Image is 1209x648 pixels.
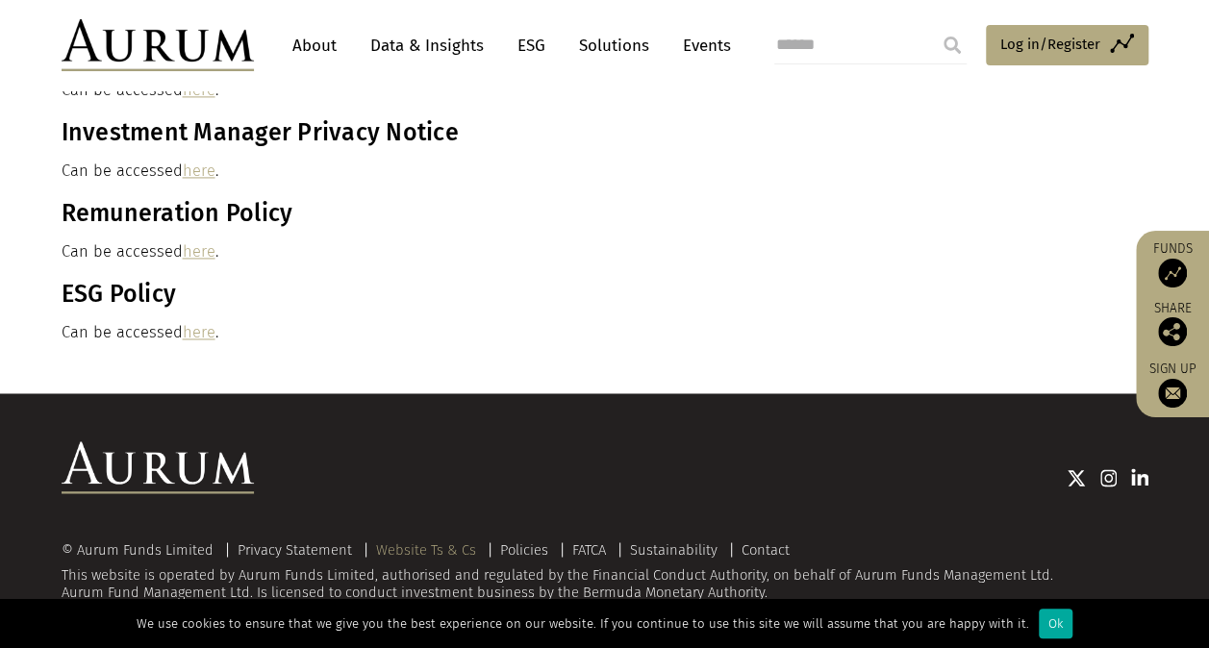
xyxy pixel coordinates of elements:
[572,540,606,558] a: FATCA
[62,542,223,557] div: © Aurum Funds Limited
[62,19,254,71] img: Aurum
[62,78,1144,103] p: Can be accessed .
[569,28,659,63] a: Solutions
[361,28,493,63] a: Data & Insights
[62,118,1144,147] h3: Investment Manager Privacy Notice
[1131,468,1148,487] img: Linkedin icon
[1146,302,1199,346] div: Share
[986,25,1148,65] a: Log in/Register
[1158,379,1187,408] img: Sign up to our newsletter
[62,199,1144,228] h3: Remuneration Policy
[62,280,1144,309] h3: ESG Policy
[1000,33,1100,56] span: Log in/Register
[62,239,1144,264] p: Can be accessed .
[673,28,731,63] a: Events
[62,441,254,493] img: Aurum Logo
[1067,468,1086,487] img: Twitter icon
[1158,317,1187,346] img: Share this post
[500,540,548,558] a: Policies
[183,162,215,180] a: here
[1158,259,1187,287] img: Access Funds
[630,540,718,558] a: Sustainability
[283,28,346,63] a: About
[1146,361,1199,408] a: Sign up
[183,323,215,341] a: here
[1039,609,1072,638] div: Ok
[376,540,476,558] a: Website Ts & Cs
[508,28,555,63] a: ESG
[62,159,1144,184] p: Can be accessed .
[62,541,1148,600] div: This website is operated by Aurum Funds Limited, authorised and regulated by the Financial Conduc...
[1146,240,1199,287] a: Funds
[1100,468,1118,487] img: Instagram icon
[183,242,215,261] a: here
[238,540,352,558] a: Privacy Statement
[742,540,790,558] a: Contact
[933,26,971,64] input: Submit
[62,320,1144,345] p: Can be accessed .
